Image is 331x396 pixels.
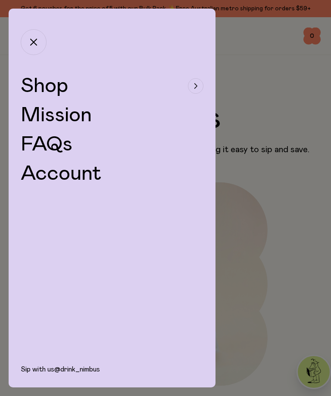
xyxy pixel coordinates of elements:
[21,105,92,126] a: Mission
[21,76,68,96] span: Shop
[21,134,72,155] a: FAQs
[21,76,203,96] button: Shop
[54,366,100,373] a: @drink_nimbus
[21,163,102,184] a: Account
[9,365,215,387] div: Sip with us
